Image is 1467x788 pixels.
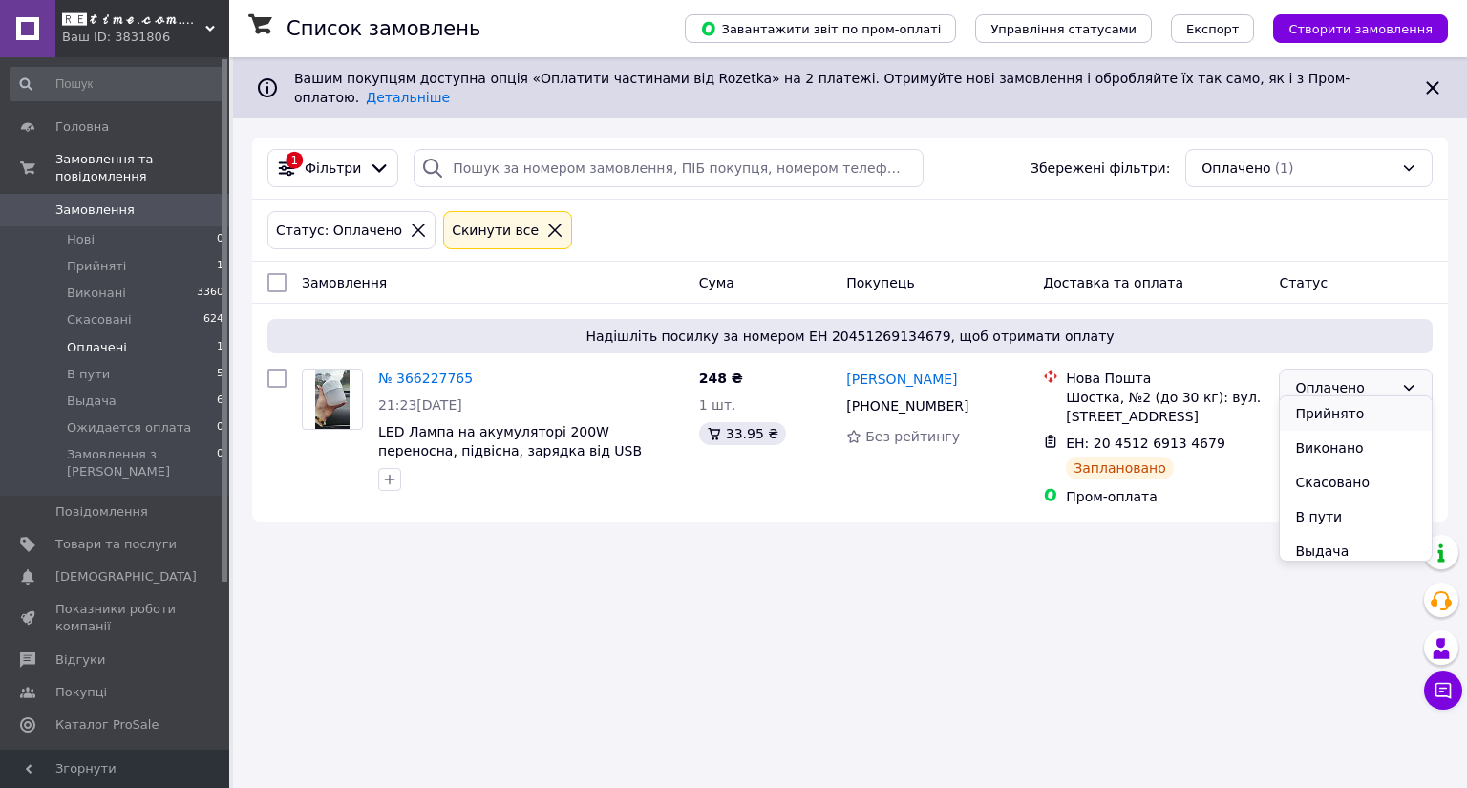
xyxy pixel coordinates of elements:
a: [PERSON_NAME] [846,370,957,389]
span: Повідомлення [55,503,148,521]
button: Управління статусами [975,14,1152,43]
span: 21:23[DATE] [378,397,462,413]
span: 0 [217,419,223,437]
span: Виконані [67,285,126,302]
span: Покупці [55,684,107,701]
span: Створити замовлення [1288,22,1433,36]
span: Скасовані [67,311,132,329]
li: Выдача [1280,534,1432,568]
span: Відгуки [55,651,105,669]
span: Замовлення [55,202,135,219]
span: 3360 [197,285,223,302]
span: Головна [55,118,109,136]
span: Доставка та оплата [1043,275,1183,290]
div: Cкинути все [448,220,542,241]
span: [DEMOGRAPHIC_DATA] [55,568,197,586]
span: Покупець [846,275,914,290]
button: Експорт [1171,14,1255,43]
button: Чат з покупцем [1424,671,1462,710]
span: 248 ₴ [699,371,743,386]
span: 1 [217,258,223,275]
img: Фото товару [315,370,349,429]
h1: Список замовлень [287,17,480,40]
span: Замовлення з [PERSON_NAME] [67,446,217,480]
li: Прийнято [1280,396,1432,431]
span: Показники роботи компанії [55,601,177,635]
div: Шостка, №2 (до 30 кг): вул. [STREET_ADDRESS] [1066,388,1264,426]
span: Завантажити звіт по пром-оплаті [700,20,941,37]
span: Товари та послуги [55,536,177,553]
span: [PHONE_NUMBER] [846,398,968,414]
span: 🆁🅴𝓽𝓲𝓶𝓮.𝓬𝓸𝓶.𝓾𝓪 [62,11,205,29]
span: Без рейтингу [865,429,960,444]
input: Пошук за номером замовлення, ПІБ покупця, номером телефону, Email, номером накладної [414,149,923,187]
input: Пошук [10,67,225,101]
a: № 366227765 [378,371,473,386]
span: Фільтри [305,159,361,178]
span: (1) [1275,160,1294,176]
li: Скасовано [1280,465,1432,500]
button: Завантажити звіт по пром-оплаті [685,14,956,43]
span: Експорт [1186,22,1240,36]
a: LED Лампа на акумуляторі 200W переносна, підвісна, зарядка від USB 200W [378,424,642,478]
a: Створити замовлення [1254,20,1448,35]
li: В пути [1280,500,1432,534]
span: Выдача [67,393,117,410]
span: Замовлення та повідомлення [55,151,229,185]
span: 1 [217,339,223,356]
span: Прийняті [67,258,126,275]
div: Пром-оплата [1066,487,1264,506]
span: Збережені фільтри: [1031,159,1170,178]
a: Детальніше [366,90,450,105]
div: 33.95 ₴ [699,422,786,445]
span: В пути [67,366,110,383]
div: Оплачено [1295,377,1393,398]
span: Управління статусами [990,22,1137,36]
div: Ваш ID: 3831806 [62,29,229,46]
span: Вашим покупцям доступна опція «Оплатити частинами від Rozetka» на 2 платежі. Отримуйте нові замов... [294,71,1350,105]
div: Статус: Оплачено [272,220,406,241]
span: Замовлення [302,275,387,290]
button: Створити замовлення [1273,14,1448,43]
span: Каталог ProSale [55,716,159,734]
span: 1 шт. [699,397,736,413]
span: Надішліть посилку за номером ЕН 20451269134679, щоб отримати оплату [275,327,1425,346]
li: Виконано [1280,431,1432,465]
span: Оплачені [67,339,127,356]
div: Заплановано [1066,457,1174,479]
span: 624 [203,311,223,329]
span: Статус [1279,275,1328,290]
span: 0 [217,446,223,480]
span: Оплачено [1201,159,1270,178]
span: ЕН: 20 4512 6913 4679 [1066,436,1225,451]
span: 5 [217,366,223,383]
a: Фото товару [302,369,363,430]
span: Нові [67,231,95,248]
span: Ожидается оплата [67,419,191,437]
span: 6 [217,393,223,410]
span: 0 [217,231,223,248]
span: Cума [699,275,734,290]
div: Нова Пошта [1066,369,1264,388]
